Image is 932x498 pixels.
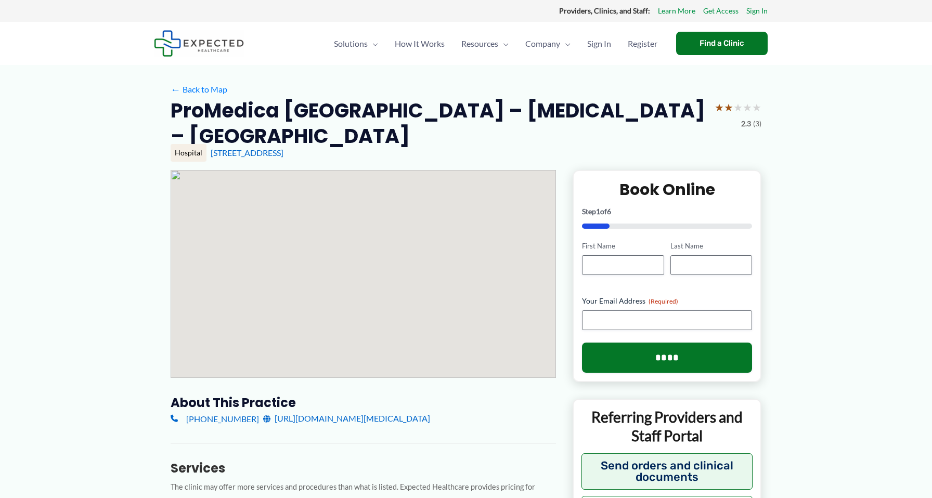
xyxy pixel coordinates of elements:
span: Solutions [334,25,368,62]
h3: Services [171,460,556,476]
strong: Providers, Clinics, and Staff: [559,6,650,15]
span: How It Works [395,25,445,62]
a: SolutionsMenu Toggle [326,25,386,62]
a: [STREET_ADDRESS] [211,148,283,158]
a: Sign In [746,4,768,18]
span: ★ [752,98,761,117]
label: First Name [582,241,664,251]
a: Sign In [579,25,619,62]
span: 1 [596,207,600,216]
a: ←Back to Map [171,82,227,97]
label: Your Email Address [582,296,752,306]
a: How It Works [386,25,453,62]
p: Step of [582,208,752,215]
span: ★ [715,98,724,117]
span: Menu Toggle [498,25,509,62]
span: Resources [461,25,498,62]
h2: ProMedica [GEOGRAPHIC_DATA] – [MEDICAL_DATA] – [GEOGRAPHIC_DATA] [171,98,706,149]
span: (3) [753,117,761,130]
a: CompanyMenu Toggle [517,25,579,62]
span: Menu Toggle [560,25,571,62]
span: Register [628,25,657,62]
div: Hospital [171,144,206,162]
nav: Primary Site Navigation [326,25,666,62]
label: Last Name [670,241,752,251]
span: (Required) [649,297,678,305]
span: Sign In [587,25,611,62]
a: Find a Clinic [676,32,768,55]
a: Register [619,25,666,62]
h3: About this practice [171,395,556,411]
a: ResourcesMenu Toggle [453,25,517,62]
img: Expected Healthcare Logo - side, dark font, small [154,30,244,57]
span: Menu Toggle [368,25,378,62]
span: Company [525,25,560,62]
a: Learn More [658,4,695,18]
a: [URL][DOMAIN_NAME][MEDICAL_DATA] [263,411,430,426]
span: ★ [724,98,733,117]
h2: Book Online [582,179,752,200]
a: [PHONE_NUMBER] [171,411,259,426]
span: ★ [743,98,752,117]
p: Referring Providers and Staff Portal [581,408,753,445]
span: ← [171,84,180,94]
span: 2.3 [741,117,751,130]
span: 6 [607,207,611,216]
span: ★ [733,98,743,117]
a: Get Access [703,4,739,18]
button: Send orders and clinical documents [581,453,753,490]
